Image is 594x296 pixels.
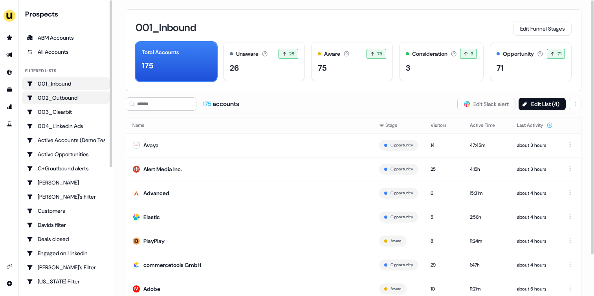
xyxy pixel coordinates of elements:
button: Aware [390,238,401,245]
a: Go to Davids filter [22,219,110,231]
a: Go to 002_Outbound [22,91,110,104]
button: Opportunity [390,142,413,149]
div: Adobe [143,285,160,293]
div: [PERSON_NAME]'s Filter [27,193,105,201]
div: 11:24m [470,237,504,245]
div: 5 [431,213,457,221]
div: Active Opportunities [27,150,105,158]
div: 29 [431,261,457,269]
div: 26 [230,62,239,74]
a: Go to prospects [3,31,16,44]
div: [PERSON_NAME] [27,179,105,186]
div: about 4 hours [517,189,553,197]
div: Active Accounts (Demo Test) [27,136,105,144]
div: 25 [431,165,457,173]
a: Go to 003_Clearbit [22,106,110,118]
a: Go to Active Opportunities [22,148,110,161]
div: 004_LinkedIn Ads [27,122,105,130]
a: Go to experiments [3,118,16,130]
a: Go to Geneviève's Filter [22,261,110,274]
button: Opportunity [390,190,413,197]
a: Go to integrations [3,277,16,290]
div: about 3 hours [517,141,553,149]
a: Go to Active Accounts (Demo Test) [22,134,110,146]
div: 47:45m [470,141,504,149]
div: Opportunity [503,50,534,58]
div: 6 [431,189,457,197]
div: Consideration [412,50,447,58]
a: Go to attribution [3,100,16,113]
div: about 4 hours [517,237,553,245]
div: about 4 hours [517,261,553,269]
a: Go to 004_LinkedIn Ads [22,120,110,132]
div: Elastic [143,213,160,221]
a: Go to integrations [3,260,16,272]
div: 002_Outbound [27,94,105,102]
div: PlayPlay [143,237,165,245]
div: Aware [324,50,340,58]
div: Avaya [143,141,159,149]
span: 71 [557,50,561,58]
th: Name [126,117,373,133]
div: 15:31m [470,189,504,197]
div: accounts [203,100,239,108]
a: Go to Charlotte's Filter [22,190,110,203]
a: Go to Engaged on LinkedIn [22,247,110,259]
div: 1:47h [470,261,504,269]
div: 001_Inbound [27,80,105,88]
div: ABM Accounts [27,34,105,42]
div: Advanced [143,189,169,197]
a: Go to Charlotte Stone [22,176,110,189]
a: Go to Deals closed [22,233,110,245]
div: 2:56h [470,213,504,221]
div: 75 [318,62,326,74]
div: about 4 hours [517,213,553,221]
button: Aware [390,285,401,292]
div: Deals closed [27,235,105,243]
a: Go to Georgia Filter [22,275,110,288]
button: Active Time [470,118,504,132]
div: commercetools GmbH [143,261,201,269]
a: Go to Inbound [3,66,16,79]
button: Opportunity [390,214,413,221]
div: about 5 hours [517,285,553,293]
a: Go to templates [3,83,16,96]
div: 003_Clearbit [27,108,105,116]
button: Edit List (4) [519,98,566,110]
button: Edit Slack alert [457,98,515,110]
button: Opportunity [390,261,413,269]
div: All Accounts [27,48,105,56]
div: C+G outbound alerts [27,164,105,172]
button: Edit Funnel Stages [513,22,572,36]
div: [PERSON_NAME]'s Filter [27,263,105,271]
div: Customers [27,207,105,215]
span: 3 [471,50,473,58]
a: ABM Accounts [22,31,110,44]
div: Davids filter [27,221,105,229]
span: 75 [377,50,383,58]
div: [US_STATE] Filter [27,278,105,285]
div: Stage [379,121,418,129]
button: Last Activity [517,118,553,132]
a: All accounts [22,46,110,58]
a: Go to C+G outbound alerts [22,162,110,175]
div: 4:15h [470,165,504,173]
div: Filtered lists [25,68,56,74]
span: 26 [289,50,295,58]
a: Go to outbound experience [3,49,16,61]
h3: 001_Inbound [136,22,196,33]
span: 175 [203,100,213,108]
div: Unaware [236,50,258,58]
div: 10 [431,285,457,293]
div: Alert Media Inc. [143,165,182,173]
div: Prospects [25,9,110,19]
a: Go to 001_Inbound [22,77,110,90]
div: about 3 hours [517,165,553,173]
div: 3 [406,62,410,74]
div: Engaged on LinkedIn [27,249,105,257]
div: 175 [142,60,153,71]
div: 14 [431,141,457,149]
div: 71 [497,62,504,74]
div: 8 [431,237,457,245]
div: 11:21m [470,285,504,293]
